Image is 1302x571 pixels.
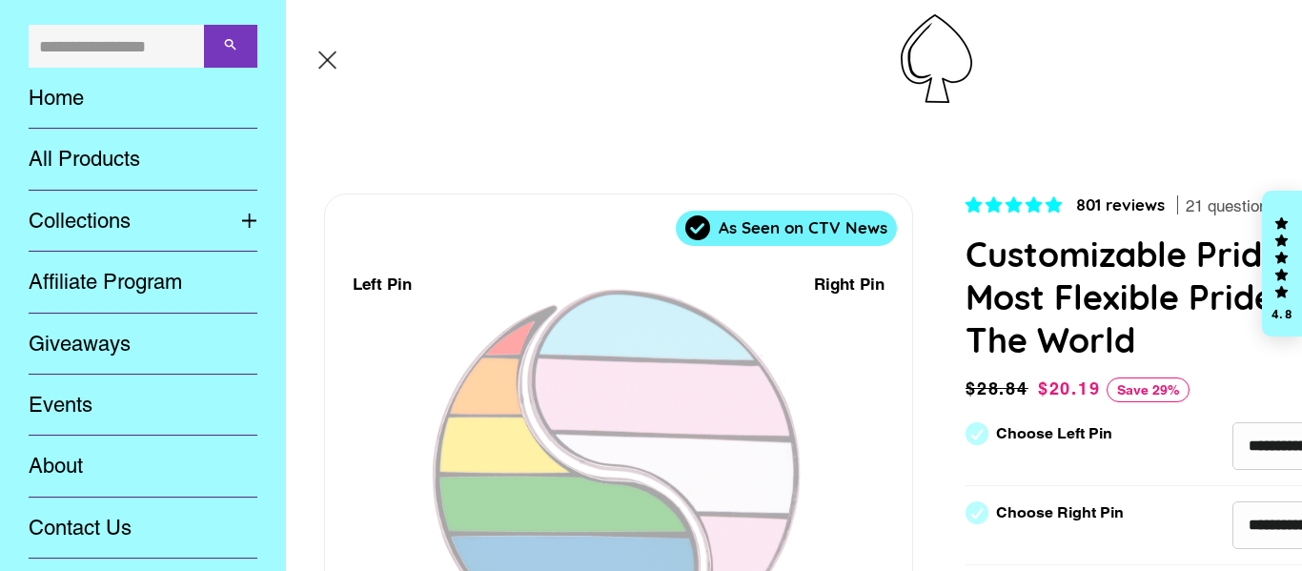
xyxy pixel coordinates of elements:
[14,252,272,313] a: Affiliate Program
[814,272,885,297] div: Right Pin
[1038,378,1101,398] span: $20.19
[996,504,1124,521] label: Choose Right Pin
[14,191,227,252] a: Collections
[1186,195,1276,218] span: 21 questions
[966,376,1033,402] span: $28.84
[14,498,272,559] a: Contact Us
[14,129,272,190] a: All Products
[901,14,972,103] img: Pin-Ace
[29,25,204,68] input: Search our store
[1107,377,1190,402] span: Save 29%
[14,314,272,375] a: Giveaways
[996,425,1112,442] label: Choose Left Pin
[1271,308,1293,320] div: 4.8
[14,375,272,436] a: Events
[1262,191,1302,337] div: Click to open Judge.me floating reviews tab
[1076,194,1165,214] span: 801 reviews
[966,195,1067,214] span: 4.83 stars
[14,436,272,497] a: About
[14,68,272,129] a: Home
